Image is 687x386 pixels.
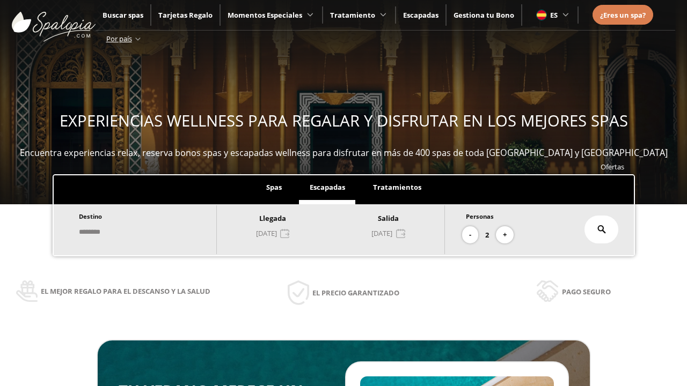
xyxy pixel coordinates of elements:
span: EXPERIENCIAS WELLNESS PARA REGALAR Y DISFRUTAR EN LOS MEJORES SPAS [60,110,628,131]
a: Ofertas [601,162,624,172]
span: Destino [79,212,102,220]
button: + [496,226,514,244]
span: Personas [466,212,494,220]
span: Pago seguro [562,286,611,298]
span: 2 [485,229,489,241]
span: Spas [266,182,282,192]
a: Buscar spas [103,10,143,20]
span: Escapadas [310,182,345,192]
a: ¿Eres un spa? [600,9,646,21]
span: Encuentra experiencias relax, reserva bonos spas y escapadas wellness para disfrutar en más de 40... [20,147,668,159]
a: Gestiona tu Bono [454,10,514,20]
a: Escapadas [403,10,438,20]
span: Por país [106,34,132,43]
span: ¿Eres un spa? [600,10,646,20]
img: ImgLogoSpalopia.BvClDcEz.svg [12,1,96,42]
span: El mejor regalo para el descanso y la salud [41,285,210,297]
button: - [462,226,478,244]
span: El precio garantizado [312,287,399,299]
a: Tarjetas Regalo [158,10,213,20]
span: Tratamientos [373,182,421,192]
